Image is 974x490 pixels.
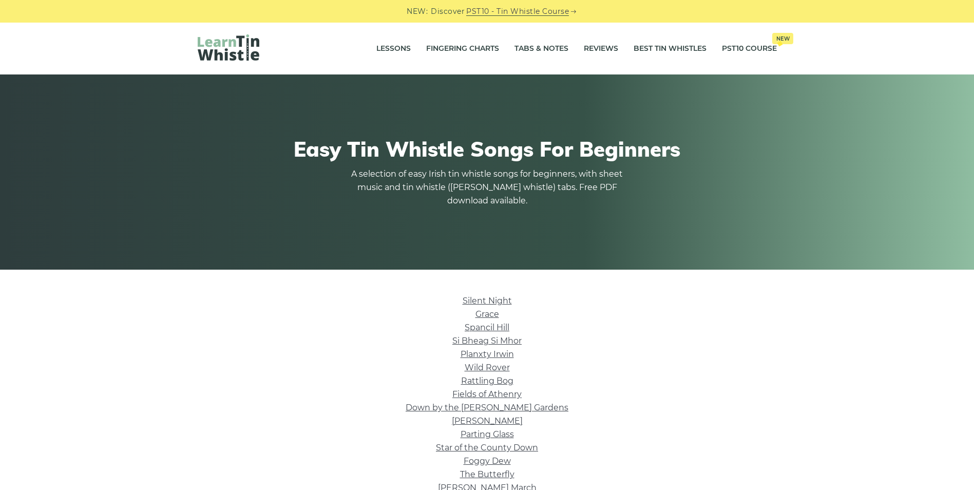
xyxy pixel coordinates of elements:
[460,469,514,479] a: The Butterfly
[514,36,568,62] a: Tabs & Notes
[464,456,511,466] a: Foggy Dew
[349,167,626,208] p: A selection of easy Irish tin whistle songs for beginners, with sheet music and tin whistle ([PER...
[376,36,411,62] a: Lessons
[198,34,259,61] img: LearnTinWhistle.com
[465,323,509,332] a: Spancil Hill
[634,36,706,62] a: Best Tin Whistles
[461,429,514,439] a: Parting Glass
[452,336,522,346] a: Si­ Bheag Si­ Mhor
[426,36,499,62] a: Fingering Charts
[461,376,513,386] a: Rattling Bog
[198,137,777,161] h1: Easy Tin Whistle Songs For Beginners
[452,389,522,399] a: Fields of Athenry
[722,36,777,62] a: PST10 CourseNew
[584,36,618,62] a: Reviews
[406,403,568,412] a: Down by the [PERSON_NAME] Gardens
[772,33,793,44] span: New
[465,363,510,372] a: Wild Rover
[475,309,499,319] a: Grace
[463,296,512,306] a: Silent Night
[461,349,514,359] a: Planxty Irwin
[436,443,538,453] a: Star of the County Down
[452,416,523,426] a: [PERSON_NAME]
